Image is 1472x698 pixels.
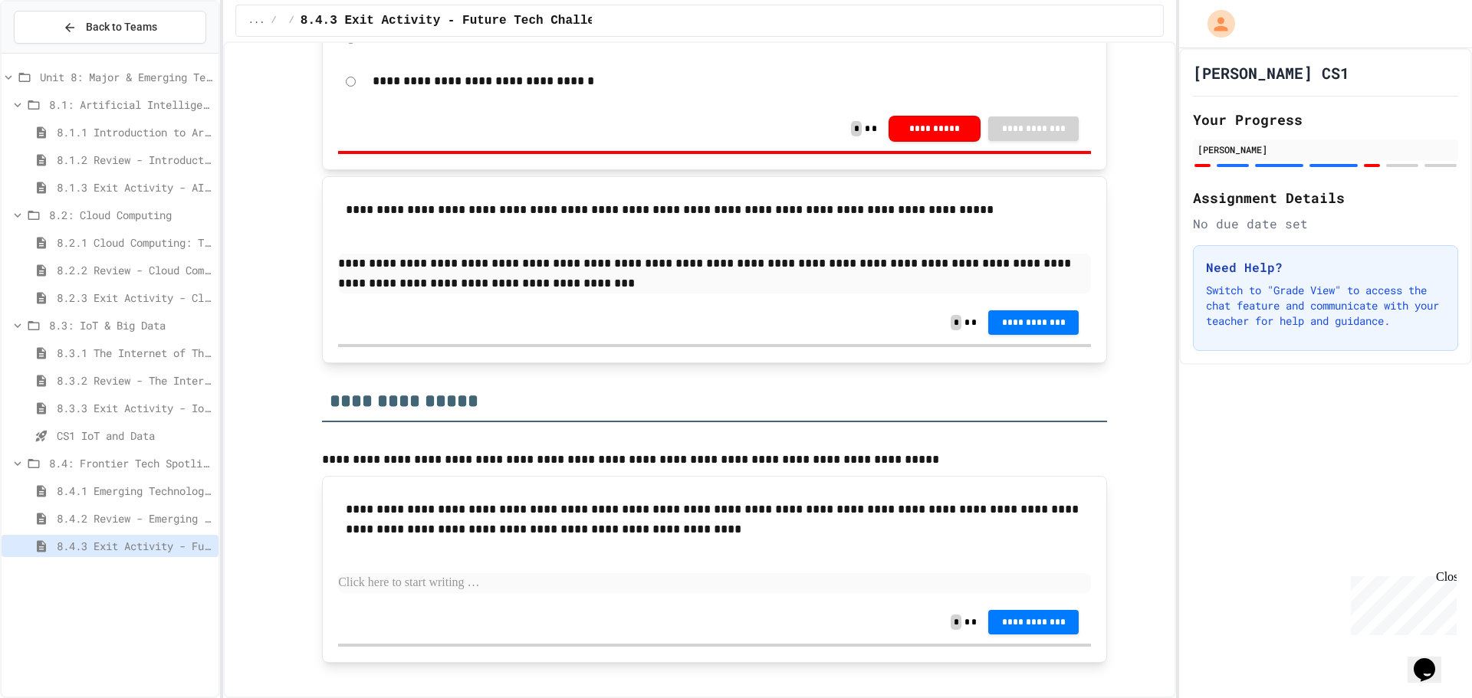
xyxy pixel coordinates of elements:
h3: Need Help? [1206,258,1445,277]
span: 8.4.3 Exit Activity - Future Tech Challenge [301,11,617,30]
span: 8.4.1 Emerging Technologies: Shaping Our Digital Future [57,483,212,499]
span: / [271,15,276,27]
span: / [289,15,294,27]
span: ... [248,15,265,27]
div: Chat with us now!Close [6,6,106,97]
span: 8.2.2 Review - Cloud Computing [57,262,212,278]
h2: Your Progress [1193,109,1458,130]
span: 8.4: Frontier Tech Spotlight [49,455,212,471]
span: Back to Teams [86,19,157,35]
span: 8.1: Artificial Intelligence Basics [49,97,212,113]
span: 8.3: IoT & Big Data [49,317,212,333]
span: 8.1.3 Exit Activity - AI Detective [57,179,212,195]
button: Back to Teams [14,11,206,44]
span: Unit 8: Major & Emerging Technologies [40,69,212,85]
span: 8.4.3 Exit Activity - Future Tech Challenge [57,538,212,554]
span: 8.1.2 Review - Introduction to Artificial Intelligence [57,152,212,168]
span: 8.2.1 Cloud Computing: Transforming the Digital World [57,234,212,251]
span: 8.4.2 Review - Emerging Technologies: Shaping Our Digital Future [57,510,212,526]
iframe: chat widget [1345,570,1457,635]
p: Switch to "Grade View" to access the chat feature and communicate with your teacher for help and ... [1206,283,1445,329]
h1: [PERSON_NAME] CS1 [1193,62,1349,84]
span: 8.3.1 The Internet of Things and Big Data: Our Connected Digital World [57,345,212,361]
span: CS1 IoT and Data [57,428,212,444]
span: 8.3.2 Review - The Internet of Things and Big Data [57,372,212,388]
span: 8.2.3 Exit Activity - Cloud Service Detective [57,290,212,306]
div: My Account [1191,6,1239,41]
div: No due date set [1193,215,1458,233]
iframe: chat widget [1408,637,1457,683]
div: [PERSON_NAME] [1198,143,1454,156]
span: 8.2: Cloud Computing [49,207,212,223]
h2: Assignment Details [1193,187,1458,208]
span: 8.3.3 Exit Activity - IoT Data Detective Challenge [57,400,212,416]
span: 8.1.1 Introduction to Artificial Intelligence [57,124,212,140]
